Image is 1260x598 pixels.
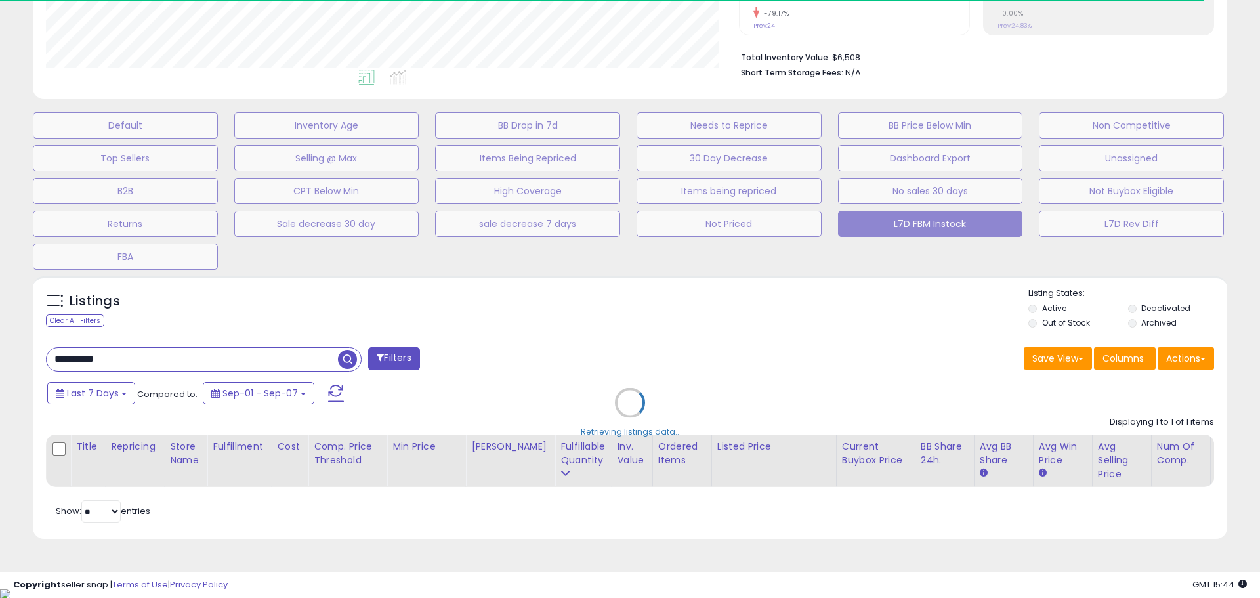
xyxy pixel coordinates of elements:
button: Dashboard Export [838,145,1023,171]
button: Unassigned [1039,145,1224,171]
button: Sale decrease 30 day [234,211,419,237]
button: Selling @ Max [234,145,419,171]
small: Prev: 24 [753,22,775,30]
button: B2B [33,178,218,204]
li: $6,508 [741,49,1204,64]
button: Non Competitive [1039,112,1224,139]
b: Total Inventory Value: [741,52,830,63]
button: CPT Below Min [234,178,419,204]
small: 0.00% [997,9,1024,18]
button: L7D Rev Diff [1039,211,1224,237]
button: Inventory Age [234,112,419,139]
button: BB Drop in 7d [435,112,620,139]
button: L7D FBM Instock [838,211,1023,237]
span: 2025-09-15 15:44 GMT [1192,578,1247,591]
button: Default [33,112,218,139]
a: Terms of Use [112,578,168,591]
button: 30 Day Decrease [637,145,822,171]
small: -79.17% [759,9,789,18]
button: No sales 30 days [838,178,1023,204]
b: Short Term Storage Fees: [741,67,843,78]
button: Returns [33,211,218,237]
button: Not Buybox Eligible [1039,178,1224,204]
div: seller snap | | [13,579,228,591]
button: Items Being Repriced [435,145,620,171]
div: Retrieving listings data.. [581,425,679,437]
small: Prev: 24.83% [997,22,1032,30]
strong: Copyright [13,578,61,591]
span: N/A [845,66,861,79]
a: Privacy Policy [170,578,228,591]
button: High Coverage [435,178,620,204]
button: sale decrease 7 days [435,211,620,237]
button: Needs to Reprice [637,112,822,139]
button: BB Price Below Min [838,112,1023,139]
button: FBA [33,244,218,270]
button: Items being repriced [637,178,822,204]
button: Top Sellers [33,145,218,171]
button: Not Priced [637,211,822,237]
